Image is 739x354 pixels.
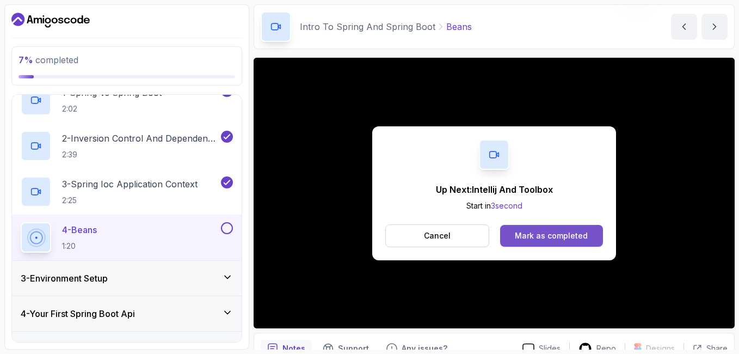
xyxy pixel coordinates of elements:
[539,343,561,354] p: Slides
[62,241,97,252] p: 1:20
[671,14,697,40] button: previous content
[21,307,135,320] h3: 4 - Your First Spring Boot Api
[646,343,675,354] p: Designs
[515,230,588,241] div: Mark as completed
[62,132,219,145] p: 2 - Inversion Control And Dependency Injection
[300,20,435,33] p: Intro To Spring And Spring Boot
[500,225,603,247] button: Mark as completed
[21,272,108,285] h3: 3 - Environment Setup
[62,103,162,114] p: 2:02
[491,201,522,210] span: 3 second
[12,261,242,296] button: 3-Environment Setup
[436,200,553,211] p: Start in
[62,195,198,206] p: 2:25
[683,343,728,354] button: Share
[254,58,735,328] iframe: 5 - Beans
[21,85,233,115] button: 1-Spring Vs Spring Boot2:02
[446,20,472,33] p: Beans
[424,230,451,241] p: Cancel
[62,149,219,160] p: 2:39
[12,296,242,331] button: 4-Your First Spring Boot Api
[436,183,553,196] p: Up Next: Intellij And Toolbox
[402,343,447,354] p: Any issues?
[21,131,233,161] button: 2-Inversion Control And Dependency Injection2:39
[21,176,233,207] button: 3-Spring Ioc Application Context2:25
[282,343,305,354] p: Notes
[385,224,489,247] button: Cancel
[701,14,728,40] button: next content
[706,343,728,354] p: Share
[338,343,369,354] p: Support
[19,54,33,65] span: 7 %
[62,223,97,236] p: 4 - Beans
[19,54,78,65] span: completed
[11,11,90,29] a: Dashboard
[596,343,616,354] p: Repo
[21,222,233,253] button: 4-Beans1:20
[62,178,198,191] p: 3 - Spring Ioc Application Context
